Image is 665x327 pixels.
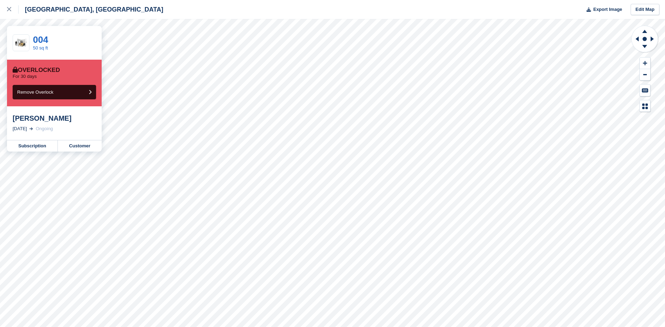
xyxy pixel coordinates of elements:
[13,125,27,132] div: [DATE]
[17,89,53,95] span: Remove Overlock
[13,74,37,79] p: For 30 days
[13,67,60,74] div: Overlocked
[36,125,53,132] div: Ongoing
[631,4,659,15] a: Edit Map
[640,100,650,112] button: Map Legend
[13,114,96,122] div: [PERSON_NAME]
[13,37,29,49] img: 50.jpg
[640,85,650,96] button: Keyboard Shortcuts
[593,6,622,13] span: Export Image
[7,140,58,152] a: Subscription
[33,45,48,51] a: 50 sq ft
[640,58,650,69] button: Zoom In
[19,5,163,14] div: [GEOGRAPHIC_DATA], [GEOGRAPHIC_DATA]
[582,4,622,15] button: Export Image
[29,127,33,130] img: arrow-right-light-icn-cde0832a797a2874e46488d9cf13f60e5c3a73dbe684e267c42b8395dfbc2abf.svg
[640,69,650,81] button: Zoom Out
[33,34,48,45] a: 004
[58,140,102,152] a: Customer
[13,85,96,99] button: Remove Overlock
